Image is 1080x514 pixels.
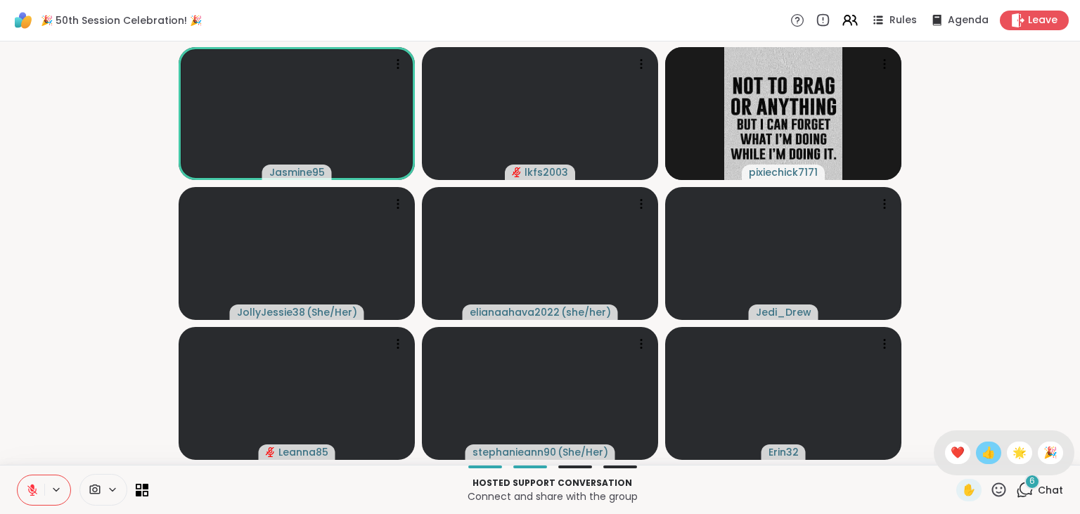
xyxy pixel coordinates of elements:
span: 🎉 [1043,444,1057,461]
p: Connect and share with the group [157,489,948,503]
span: 6 [1029,475,1035,487]
img: pixiechick7171 [724,47,842,180]
span: audio-muted [512,167,522,177]
p: Hosted support conversation [157,477,948,489]
span: 🎉 50th Session Celebration! 🎉 [41,13,202,27]
span: ❤️ [951,444,965,461]
span: stephanieann90 [472,445,556,459]
span: Jedi_Drew [756,305,811,319]
span: Leanna85 [278,445,328,459]
span: audio-muted [266,447,276,457]
span: lkfs2003 [525,165,568,179]
span: pixiechick7171 [749,165,818,179]
span: ( she/her ) [561,305,611,319]
span: Rules [889,13,917,27]
span: ( She/Her ) [558,445,608,459]
span: Chat [1038,483,1063,497]
span: Erin32 [769,445,799,459]
span: Jasmine95 [269,165,325,179]
img: ShareWell Logomark [11,8,35,32]
span: elianaahava2022 [470,305,560,319]
span: Agenda [948,13,989,27]
span: ( She/Her ) [307,305,357,319]
span: JollyJessie38 [237,305,305,319]
span: ✋ [962,482,976,499]
span: Leave [1028,13,1057,27]
span: 🌟 [1012,444,1027,461]
span: 👍 [982,444,996,461]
